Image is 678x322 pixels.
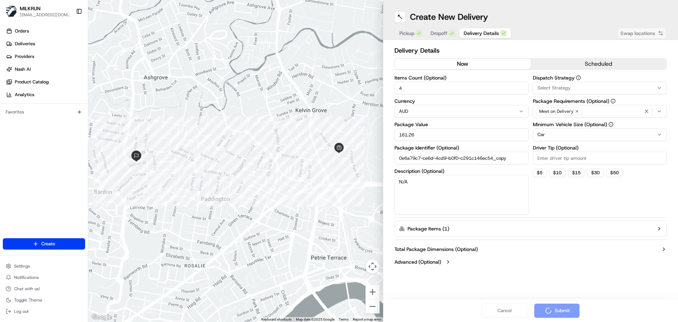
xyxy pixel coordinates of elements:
a: Orders [3,25,88,37]
button: $50 [606,169,623,177]
label: Advanced (Optional) [394,258,441,265]
button: Create [3,238,85,250]
button: $10 [549,169,565,177]
button: Settings [3,261,85,271]
span: Map data ©2025 Google [296,317,334,321]
button: MILKRUN [20,5,41,12]
span: Create [41,241,55,247]
a: Terms (opens in new tab) [339,317,349,321]
input: Enter driver tip amount [533,152,667,164]
span: Log out [14,309,29,314]
label: Package Items ( 1 ) [408,225,449,232]
button: Meet on Delivery [533,105,667,118]
span: Analytics [15,92,34,98]
h2: Delivery Details [394,46,667,55]
h1: Create New Delivery [410,11,488,23]
a: Report a map error [353,317,381,321]
span: Orders [15,28,29,34]
button: now [395,59,531,69]
button: scheduled [531,59,667,69]
button: Log out [3,306,85,316]
span: Settings [14,263,30,269]
button: Total Package Dimensions (Optional) [394,246,667,253]
span: Pickup [399,30,414,37]
label: Driver Tip (Optional) [533,145,667,150]
label: Dispatch Strategy [533,75,667,80]
button: MILKRUNMILKRUN[EMAIL_ADDRESS][DOMAIN_NAME] [3,3,73,20]
img: MILKRUN [6,6,17,17]
button: Chat with us! [3,284,85,294]
label: Minimum Vehicle Size (Optional) [533,122,667,127]
input: Enter package identifier [394,152,529,164]
a: Open this area in Google Maps (opens a new window) [90,313,113,322]
span: Notifications [14,275,39,280]
a: Providers [3,51,88,62]
button: Minimum Vehicle Size (Optional) [608,122,613,127]
button: Zoom out [365,299,380,314]
button: Notifications [3,273,85,282]
button: Dispatch Strategy [576,75,581,80]
button: $30 [587,169,603,177]
button: Package Items (1) [394,221,667,237]
span: Meet on Delivery [539,109,573,114]
button: Select Strategy [533,82,667,94]
a: Deliveries [3,38,88,49]
span: Nash AI [15,66,31,72]
button: Advanced (Optional) [394,258,667,265]
div: Favorites [3,106,85,118]
a: Nash AI [3,64,88,75]
label: Package Requirements (Optional) [533,99,667,104]
span: Providers [15,53,34,60]
textarea: N/A [394,175,529,215]
a: Product Catalog [3,76,88,88]
a: Analytics [3,89,88,100]
label: Description (Optional) [394,169,529,174]
span: Toggle Theme [14,297,42,303]
label: Package Identifier (Optional) [394,145,529,150]
label: Package Value [394,122,529,127]
button: $15 [568,169,584,177]
span: Select Strategy [537,85,571,91]
span: Dropoff [430,30,447,37]
label: Items Count (Optional) [394,75,529,80]
label: Total Package Dimensions (Optional) [394,246,478,253]
input: Enter package value [394,128,529,141]
label: Currency [394,99,529,104]
button: Keyboard shortcuts [261,317,292,322]
span: Delivery Details [464,30,499,37]
button: Toggle Theme [3,295,85,305]
span: Chat with us! [14,286,40,292]
img: Google [90,313,113,322]
button: [EMAIL_ADDRESS][DOMAIN_NAME] [20,12,70,18]
button: $5 [533,169,546,177]
span: Product Catalog [15,79,49,85]
button: Package Requirements (Optional) [611,99,615,104]
span: Deliveries [15,41,35,47]
button: Map camera controls [365,259,380,274]
input: Enter number of items [394,82,529,94]
button: Zoom in [365,285,380,299]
